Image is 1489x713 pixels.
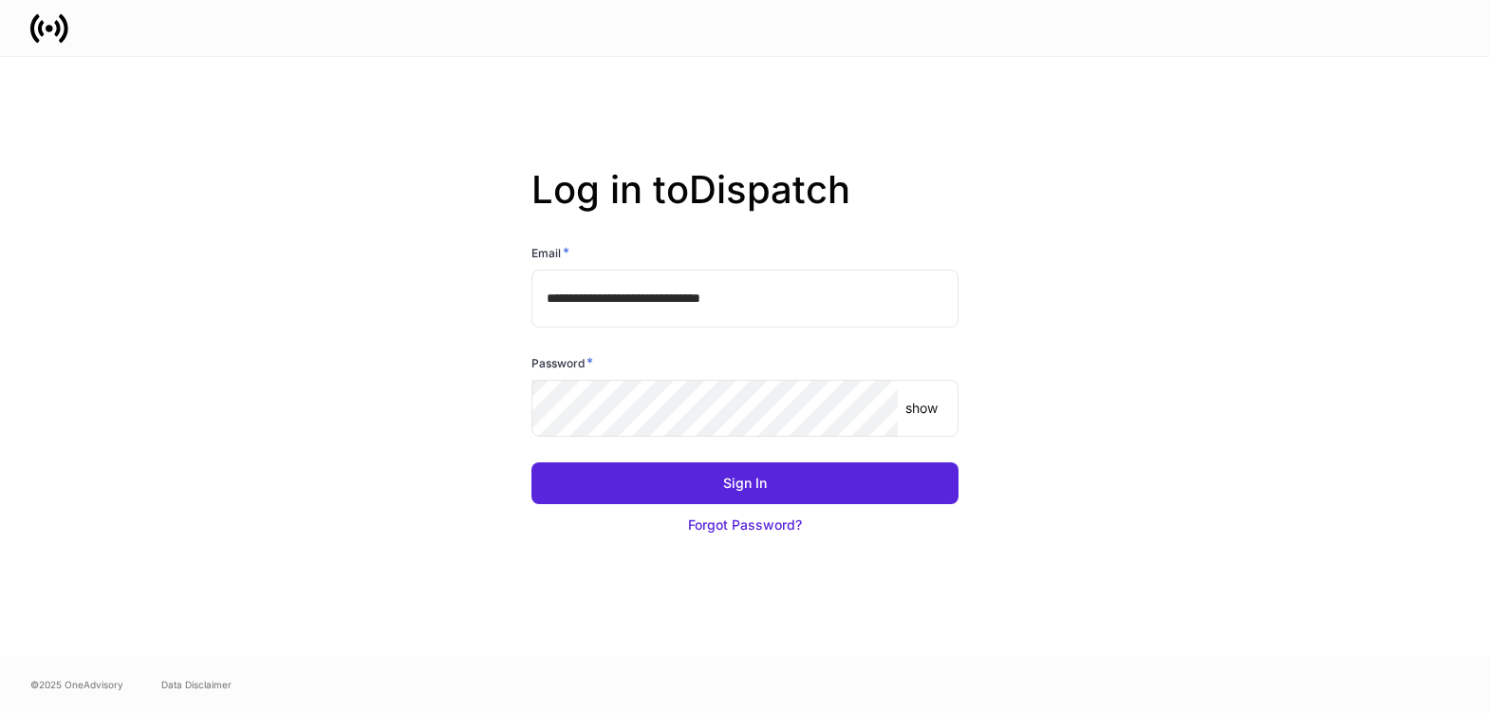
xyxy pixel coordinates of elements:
[723,474,767,493] div: Sign In
[531,243,569,262] h6: Email
[531,353,593,372] h6: Password
[30,677,123,692] span: © 2025 OneAdvisory
[688,516,802,535] div: Forgot Password?
[161,677,232,692] a: Data Disclaimer
[531,504,959,546] button: Forgot Password?
[531,167,959,243] h2: Log in to Dispatch
[905,399,938,418] p: show
[531,462,959,504] button: Sign In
